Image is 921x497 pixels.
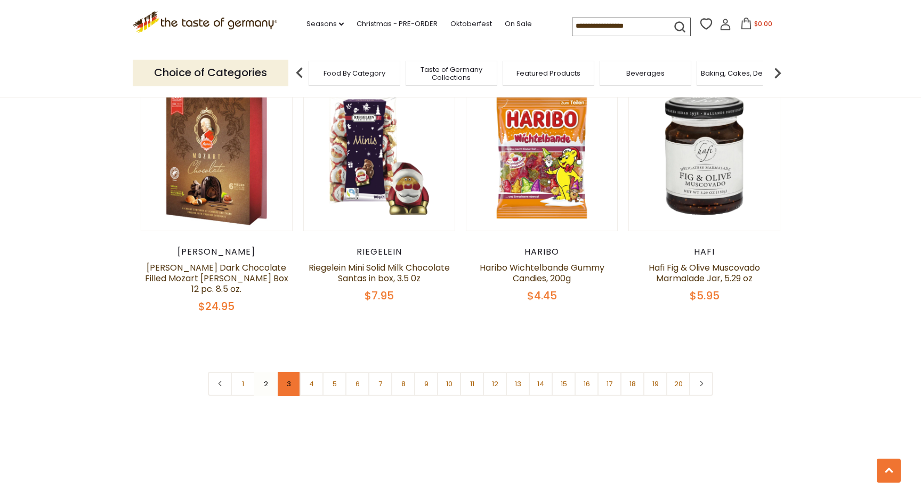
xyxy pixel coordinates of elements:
a: 13 [506,372,530,396]
a: [PERSON_NAME] Dark Chocolate Filled Mozart [PERSON_NAME] Box 12 pc. 8.5 oz. [145,262,288,295]
a: Baking, Cakes, Desserts [701,69,783,77]
span: $0.00 [754,19,772,28]
a: 17 [597,372,621,396]
a: Oktoberfest [450,18,492,30]
a: 10 [437,372,461,396]
a: 5 [322,372,346,396]
a: On Sale [505,18,532,30]
a: Seasons [306,18,344,30]
p: Choice of Categories [133,60,288,86]
img: previous arrow [289,62,310,84]
a: 4 [300,372,324,396]
a: Food By Category [324,69,385,77]
a: Christmas - PRE-ORDER [357,18,438,30]
a: 1 [231,372,255,396]
a: 11 [460,372,484,396]
span: $7.95 [365,288,394,303]
a: Featured Products [516,69,580,77]
img: Riegelein Mini Solid Milk Chocolate Santas in box, 3.5 0z [304,80,455,231]
div: Hafi [628,247,780,257]
a: 18 [620,372,644,396]
div: [PERSON_NAME] [141,247,293,257]
a: Hafi Fig & Olive Muscovado Marmalade Jar, 5.29 oz [649,262,760,284]
img: next arrow [767,62,788,84]
a: Beverages [626,69,665,77]
a: 16 [575,372,599,396]
a: 12 [483,372,507,396]
a: 8 [391,372,415,396]
a: 3 [277,372,301,396]
a: 9 [414,372,438,396]
a: Riegelein Mini Solid Milk Chocolate Santas in box, 3.5 0z [309,262,450,284]
span: $4.45 [527,288,557,303]
div: Haribo [466,247,618,257]
span: $24.95 [198,299,235,314]
div: Riegelein [303,247,455,257]
a: Taste of Germany Collections [409,66,494,82]
button: $0.00 [733,18,779,34]
a: 15 [552,372,576,396]
img: Hafi Fig & Olive Muscovado Marmalade Jar, 5.29 oz [629,80,780,231]
img: Haribo Wichtelbande Gummy Candies, 200g [466,80,617,231]
a: 7 [368,372,392,396]
a: 19 [643,372,667,396]
img: Reber Dark Chocolate Filled Mozart Kugel Box 12 pc. 8.5 oz. [141,80,292,231]
a: 14 [529,372,553,396]
a: 20 [666,372,690,396]
span: $5.95 [690,288,720,303]
a: Haribo Wichtelbande Gummy Candies, 200g [480,262,604,284]
a: 6 [345,372,369,396]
